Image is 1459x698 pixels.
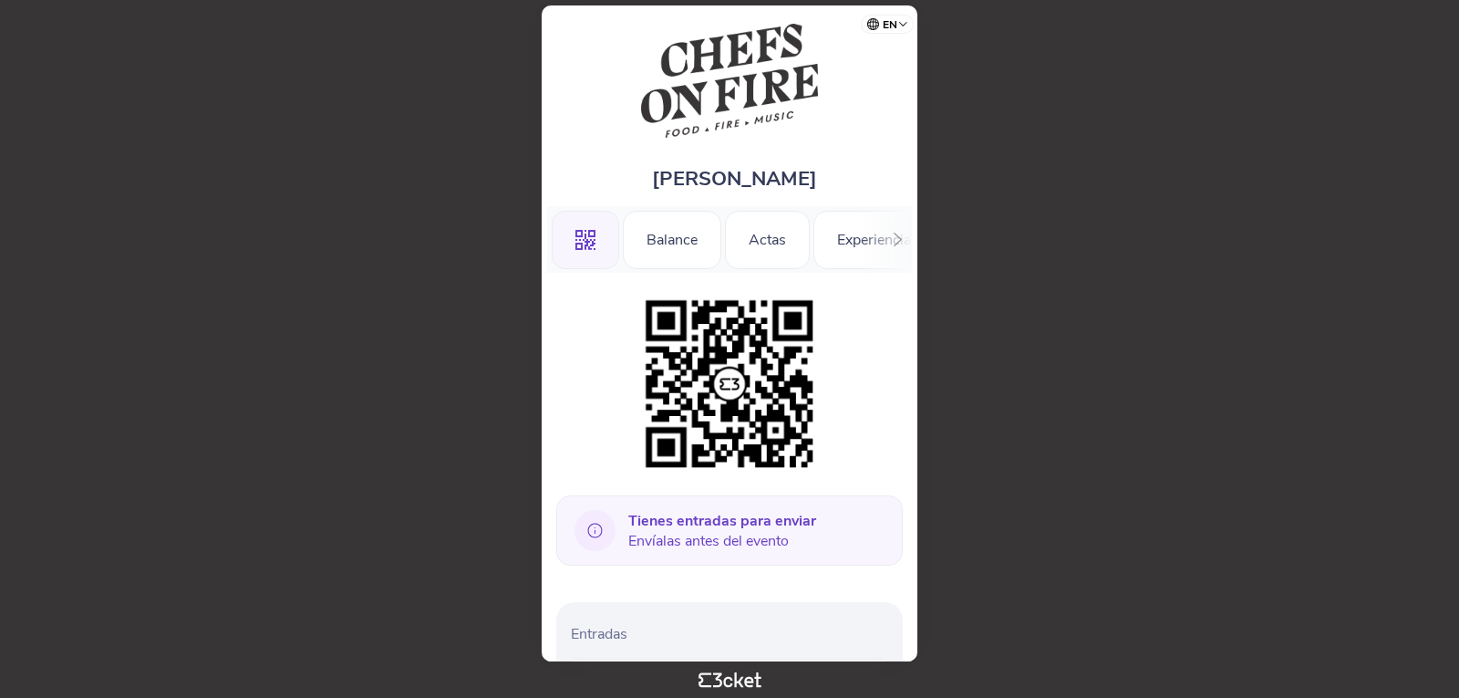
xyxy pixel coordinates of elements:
img: Chefs on Fire Madrid 2025 [641,24,817,138]
a: Experiencias [813,228,942,248]
font: Actas [749,230,786,250]
a: Actas [725,228,810,248]
a: Balance [623,228,721,248]
font: Entradas [571,624,627,644]
font: Envíalas antes del evento [628,531,789,551]
font: Balance [647,230,698,250]
font: Experiencias [837,230,918,250]
font: Tienes entradas para enviar [628,511,816,531]
font: [PERSON_NAME] [652,165,817,193]
img: eefc38702cc74556beb74b8d1b5cb2f5.png [636,291,823,477]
